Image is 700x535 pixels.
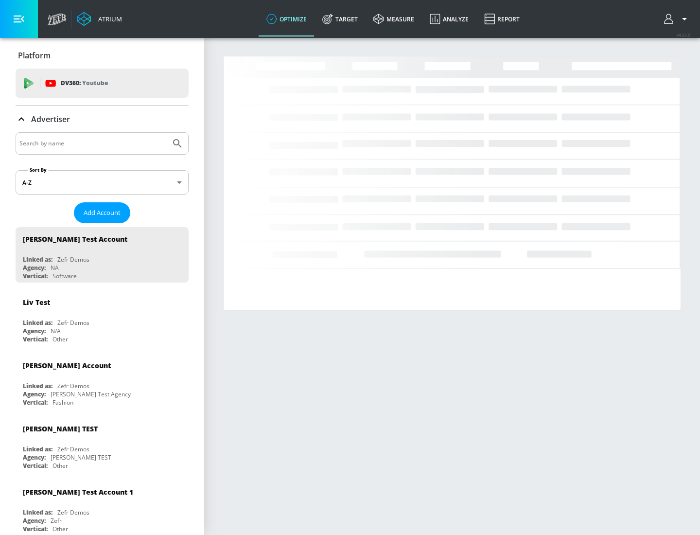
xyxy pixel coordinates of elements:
div: [PERSON_NAME] Test AccountLinked as:Zefr DemosAgency:NAVertical:Software [16,227,189,283]
p: Youtube [82,78,108,88]
div: A-Z [16,170,189,195]
div: Linked as: [23,445,52,453]
a: Target [315,1,366,36]
div: Vertical: [23,525,48,533]
a: optimize [259,1,315,36]
div: Agency: [23,517,46,525]
p: DV360: [61,78,108,89]
div: [PERSON_NAME] Test Account [23,234,127,244]
div: Agency: [23,264,46,272]
button: Add Account [74,202,130,223]
a: Report [476,1,527,36]
div: N/A [51,327,61,335]
div: Agency: [23,390,46,398]
div: [PERSON_NAME] TESTLinked as:Zefr DemosAgency:[PERSON_NAME] TESTVertical:Other [16,417,189,472]
div: Vertical: [23,398,48,407]
div: [PERSON_NAME] TEST [51,453,111,462]
div: Other [52,335,68,343]
div: Liv TestLinked as:Zefr DemosAgency:N/AVertical:Other [16,290,189,346]
div: [PERSON_NAME] Test Account 1 [23,487,133,497]
p: Advertiser [31,114,70,125]
div: Other [52,525,68,533]
div: Zefr Demos [57,382,89,390]
div: Vertical: [23,272,48,280]
div: Zefr Demos [57,445,89,453]
div: Linked as: [23,255,52,264]
div: Zefr Demos [57,255,89,264]
div: Vertical: [23,335,48,343]
div: Zefr [51,517,62,525]
div: DV360: Youtube [16,69,189,98]
a: Analyze [422,1,476,36]
div: Advertiser [16,106,189,133]
span: Add Account [84,207,121,218]
div: Liv Test [23,298,50,307]
div: Linked as: [23,319,52,327]
a: measure [366,1,422,36]
div: [PERSON_NAME] AccountLinked as:Zefr DemosAgency:[PERSON_NAME] Test AgencyVertical:Fashion [16,354,189,409]
div: Agency: [23,327,46,335]
div: [PERSON_NAME] Account [23,361,111,370]
div: Linked as: [23,508,52,517]
a: Atrium [77,12,122,26]
div: Linked as: [23,382,52,390]
div: Other [52,462,68,470]
div: [PERSON_NAME] Test Agency [51,390,131,398]
div: Zefr Demos [57,319,89,327]
div: Agency: [23,453,46,462]
div: Atrium [94,15,122,23]
div: Software [52,272,77,280]
label: Sort By [28,167,49,173]
div: Platform [16,42,189,69]
div: [PERSON_NAME] TEST [23,424,98,433]
p: Platform [18,50,51,61]
div: Zefr Demos [57,508,89,517]
div: NA [51,264,59,272]
div: Fashion [52,398,73,407]
span: v 4.22.2 [677,32,690,37]
div: Vertical: [23,462,48,470]
input: Search by name [19,137,167,150]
